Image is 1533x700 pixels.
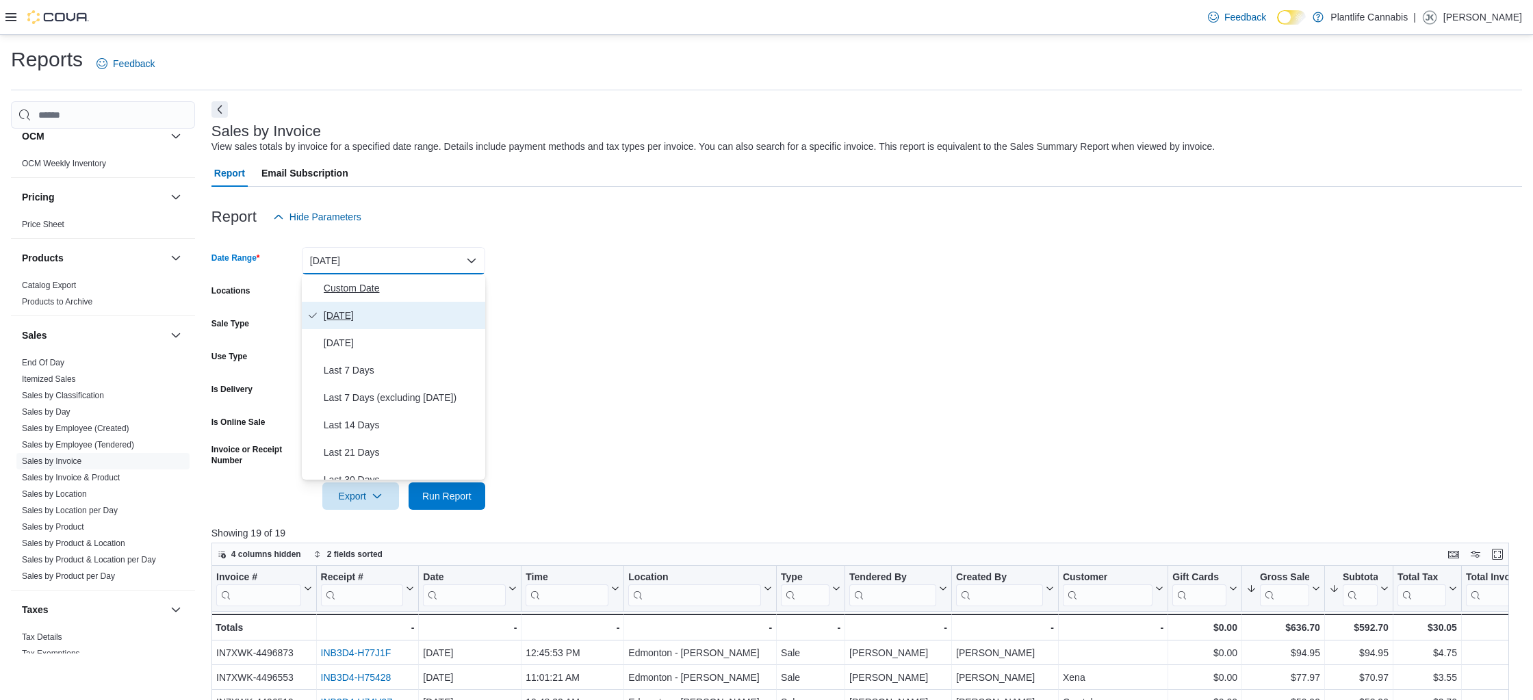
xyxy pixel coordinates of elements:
[956,619,1054,636] div: -
[526,619,619,636] div: -
[781,571,829,584] div: Type
[168,250,184,266] button: Products
[849,619,947,636] div: -
[956,571,1054,606] button: Created By
[324,471,480,488] span: Last 30 Days
[216,571,312,606] button: Invoice #
[628,571,761,584] div: Location
[423,645,517,661] div: [DATE]
[1063,571,1152,606] div: Customer
[22,555,156,565] a: Sales by Product & Location per Day
[1260,571,1309,584] div: Gross Sales
[1329,669,1389,686] div: $70.97
[1329,645,1389,661] div: $94.95
[781,571,829,606] div: Type
[211,209,257,225] h3: Report
[22,506,118,515] a: Sales by Location per Day
[211,101,228,118] button: Next
[526,571,619,606] button: Time
[1063,619,1163,636] div: -
[91,50,160,77] a: Feedback
[22,632,62,642] a: Tax Details
[1330,9,1408,25] p: Plantlife Cannabis
[22,280,76,291] span: Catalog Export
[11,46,83,73] h1: Reports
[22,158,106,169] span: OCM Weekly Inventory
[1246,571,1320,606] button: Gross Sales
[331,482,391,510] span: Export
[324,280,480,296] span: Custom Date
[22,440,134,450] a: Sales by Employee (Tendered)
[22,603,165,617] button: Taxes
[22,456,81,467] span: Sales by Invoice
[168,128,184,144] button: OCM
[320,571,414,606] button: Receipt #
[216,619,312,636] div: Totals
[22,390,104,401] span: Sales by Classification
[22,374,76,384] a: Itemized Sales
[211,140,1215,154] div: View sales totals by invoice for a specified date range. Details include payment methods and tax ...
[22,220,64,229] a: Price Sheet
[22,489,87,500] span: Sales by Location
[211,123,321,140] h3: Sales by Invoice
[11,155,195,177] div: OCM
[1172,571,1237,606] button: Gift Cards
[423,571,517,606] button: Date
[211,351,247,362] label: Use Type
[781,619,840,636] div: -
[324,389,480,406] span: Last 7 Days (excluding [DATE])
[22,251,64,265] h3: Products
[308,546,388,562] button: 2 fields sorted
[423,669,517,686] div: [DATE]
[22,328,47,342] h3: Sales
[22,297,92,307] a: Products to Archive
[1397,571,1446,606] div: Total Tax
[324,335,480,351] span: [DATE]
[216,669,312,686] div: IN7XWK-4496553
[628,645,772,661] div: Edmonton - [PERSON_NAME]
[22,648,80,659] span: Tax Exemptions
[320,647,391,658] a: INB3D4-H77J1F
[781,645,840,661] div: Sale
[1172,645,1237,661] div: $0.00
[628,619,772,636] div: -
[22,407,70,417] a: Sales by Day
[302,247,485,274] button: [DATE]
[1489,546,1506,562] button: Enter fullscreen
[22,472,120,483] span: Sales by Invoice & Product
[261,159,348,187] span: Email Subscription
[27,10,89,24] img: Cova
[849,571,936,584] div: Tendered By
[22,439,134,450] span: Sales by Employee (Tendered)
[1329,571,1389,606] button: Subtotal
[22,571,115,581] a: Sales by Product per Day
[1277,10,1306,25] input: Dark Mode
[22,554,156,565] span: Sales by Product & Location per Day
[1443,9,1522,25] p: [PERSON_NAME]
[22,522,84,532] a: Sales by Product
[1172,619,1237,636] div: $0.00
[22,328,165,342] button: Sales
[956,571,1043,606] div: Created By
[22,219,64,230] span: Price Sheet
[22,603,49,617] h3: Taxes
[1063,669,1163,686] div: Xena
[1467,546,1484,562] button: Display options
[1172,571,1226,606] div: Gift Card Sales
[216,571,301,606] div: Invoice #
[849,669,947,686] div: [PERSON_NAME]
[22,423,129,434] span: Sales by Employee (Created)
[22,539,125,548] a: Sales by Product & Location
[409,482,485,510] button: Run Report
[22,129,44,143] h3: OCM
[781,571,840,606] button: Type
[849,645,947,661] div: [PERSON_NAME]
[11,277,195,315] div: Products
[289,210,361,224] span: Hide Parameters
[324,444,480,461] span: Last 21 Days
[211,417,266,428] label: Is Online Sale
[22,538,125,549] span: Sales by Product & Location
[422,489,472,503] span: Run Report
[327,549,383,560] span: 2 fields sorted
[320,619,414,636] div: -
